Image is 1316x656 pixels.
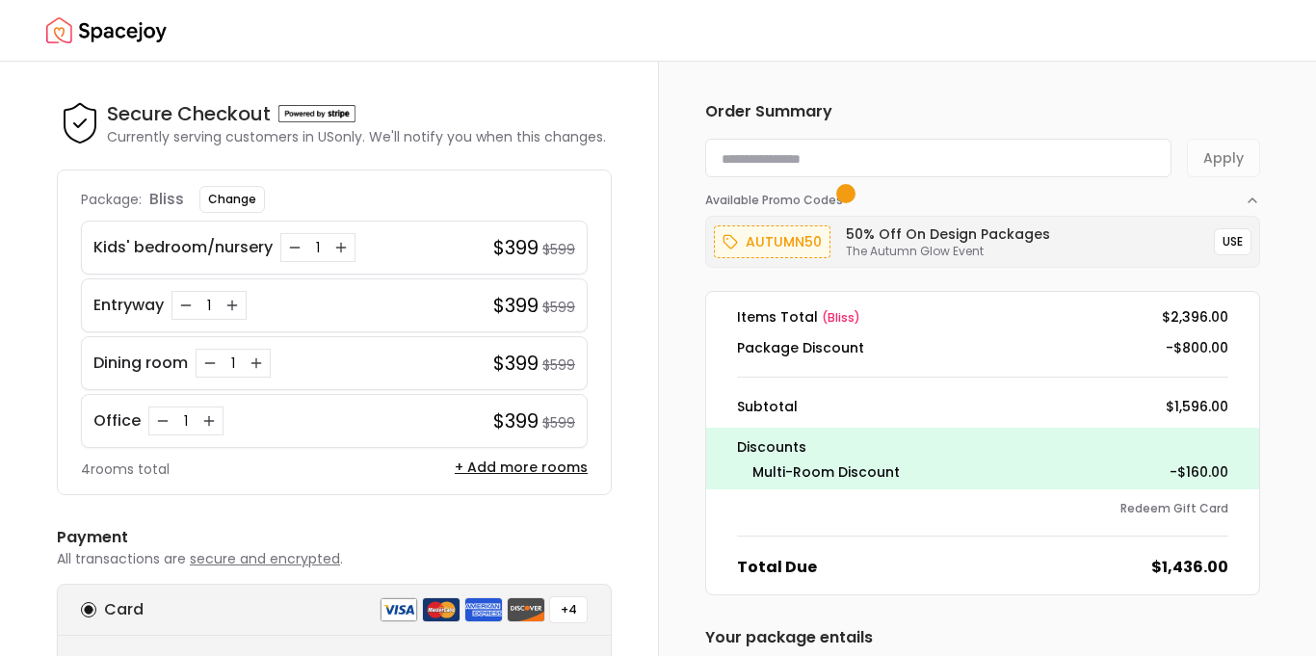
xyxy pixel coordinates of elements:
[200,354,220,373] button: Decrease quantity for Dining room
[455,458,588,477] button: + Add more rooms
[1162,307,1228,327] dd: $2,396.00
[422,597,461,622] img: mastercard
[278,105,355,122] img: Powered by stripe
[493,407,539,434] h4: $399
[93,294,164,317] p: Entryway
[705,208,1260,268] div: Available Promo Codes
[493,292,539,319] h4: $399
[542,240,575,259] small: $599
[1166,397,1228,416] dd: $1,596.00
[493,350,539,377] h4: $399
[705,177,1260,208] button: Available Promo Codes
[737,307,860,327] dt: Items Total
[285,238,304,257] button: Decrease quantity for Kids' bedroom/nursery
[752,462,900,482] dt: Multi-Room Discount
[93,409,141,433] p: Office
[542,298,575,317] small: $599
[81,190,142,209] p: Package:
[542,413,575,433] small: $599
[46,12,167,50] img: Spacejoy Logo
[176,296,196,315] button: Decrease quantity for Entryway
[149,188,184,211] p: bliss
[247,354,266,373] button: Increase quantity for Dining room
[57,549,612,568] p: All transactions are .
[846,244,1050,259] p: The Autumn Glow Event
[705,626,1260,649] h6: Your package entails
[380,597,418,622] img: visa
[705,193,849,208] span: Available Promo Codes
[81,459,170,479] p: 4 rooms total
[464,597,503,622] img: american express
[1170,462,1228,482] dd: -$160.00
[308,238,328,257] div: 1
[737,338,864,357] dt: Package Discount
[46,12,167,50] a: Spacejoy
[176,411,196,431] div: 1
[1166,338,1228,357] dd: -$800.00
[199,296,219,315] div: 1
[507,597,545,622] img: discover
[331,238,351,257] button: Increase quantity for Kids' bedroom/nursery
[107,100,271,127] h4: Secure Checkout
[153,411,172,431] button: Decrease quantity for Office
[746,230,822,253] p: autumn50
[846,224,1050,244] h6: 50% Off on Design Packages
[190,549,340,568] span: secure and encrypted
[1214,228,1251,255] button: USE
[549,596,588,623] button: +4
[199,411,219,431] button: Increase quantity for Office
[1151,556,1228,579] dd: $1,436.00
[93,236,273,259] p: Kids' bedroom/nursery
[199,186,265,213] button: Change
[57,526,612,549] h6: Payment
[705,100,1260,123] h6: Order Summary
[224,354,243,373] div: 1
[822,309,860,326] span: ( bliss )
[737,556,817,579] dt: Total Due
[1120,501,1228,516] button: Redeem Gift Card
[493,234,539,261] h4: $399
[542,355,575,375] small: $599
[223,296,242,315] button: Increase quantity for Entryway
[93,352,188,375] p: Dining room
[104,598,144,621] h6: Card
[737,435,1228,459] p: Discounts
[737,397,798,416] dt: Subtotal
[107,127,606,146] p: Currently serving customers in US only. We'll notify you when this changes.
